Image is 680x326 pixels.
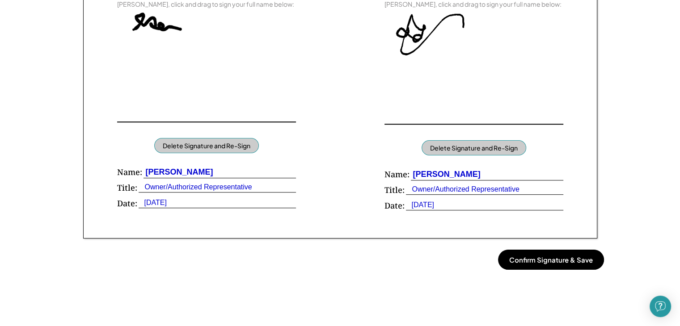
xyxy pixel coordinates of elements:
img: 8JNTCFAAAABklEQVQDAIE+Y56UFfSNAAAAAElFTkSuQmCC [384,13,563,124]
img: signaturePad-1759418352754.png [117,11,296,121]
div: Owner/Authorized Representative [139,182,252,192]
div: [PERSON_NAME] [144,167,213,178]
button: Delete Signature and Re-Sign [422,140,526,155]
div: Owner/Authorized Representative [406,184,520,194]
div: Open Intercom Messenger [650,296,671,317]
div: [DATE] [139,198,167,208]
button: Confirm Signature & Save [498,250,604,270]
button: Delete Signature and Re-Sign [154,138,259,153]
div: Name: [384,169,410,180]
div: Name: [117,167,142,178]
div: Date: [117,198,137,209]
div: Title: [384,184,405,196]
div: Title: [117,182,137,193]
div: [PERSON_NAME] [411,169,481,180]
div: [DATE] [406,200,434,210]
div: Date: [384,200,405,211]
